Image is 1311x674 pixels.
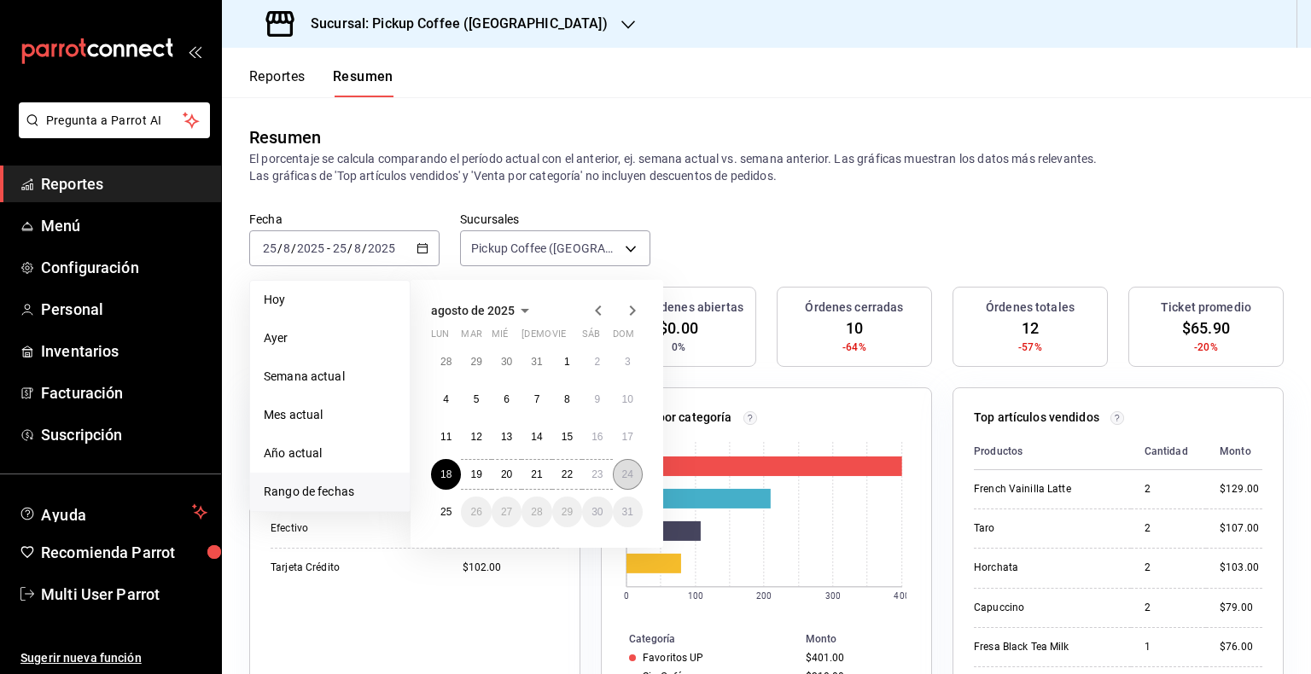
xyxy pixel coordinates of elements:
abbr: 21 de agosto de 2025 [531,468,542,480]
button: 3 de agosto de 2025 [613,346,643,377]
div: $102.00 [463,561,560,575]
button: 27 de agosto de 2025 [492,497,521,527]
abbr: 18 de agosto de 2025 [440,468,452,480]
button: 29 de julio de 2025 [461,346,491,377]
abbr: domingo [613,328,634,346]
button: 23 de agosto de 2025 [582,459,612,490]
text: 0 [624,591,629,601]
span: -20% [1194,340,1218,355]
span: / [347,241,353,255]
label: Fecha [249,213,440,225]
span: Multi User Parrot [41,583,207,606]
abbr: 28 de agosto de 2025 [531,506,542,518]
button: 31 de agosto de 2025 [613,497,643,527]
abbr: miércoles [492,328,508,346]
text: 300 [825,591,841,601]
button: 18 de agosto de 2025 [431,459,461,490]
span: Mes actual [264,406,396,424]
div: $129.00 [1220,482,1262,497]
button: 7 de agosto de 2025 [521,384,551,415]
div: $401.00 [806,652,904,664]
input: -- [353,241,362,255]
button: 24 de agosto de 2025 [613,459,643,490]
span: Semana actual [264,368,396,386]
button: 30 de julio de 2025 [492,346,521,377]
button: 22 de agosto de 2025 [552,459,582,490]
abbr: 7 de agosto de 2025 [534,393,540,405]
button: 11 de agosto de 2025 [431,421,461,452]
span: Pregunta a Parrot AI [46,112,184,130]
abbr: 30 de agosto de 2025 [591,506,603,518]
div: navigation tabs [249,68,393,97]
abbr: 5 de agosto de 2025 [474,393,480,405]
abbr: 9 de agosto de 2025 [594,393,600,405]
h3: Ticket promedio [1161,299,1251,317]
div: Horchata [974,561,1117,575]
input: ---- [367,241,396,255]
button: 16 de agosto de 2025 [582,421,612,452]
abbr: 20 de agosto de 2025 [501,468,512,480]
text: 400 [894,591,910,601]
button: 15 de agosto de 2025 [552,421,582,452]
button: 20 de agosto de 2025 [492,459,521,490]
h3: Órdenes cerradas [805,299,903,317]
div: 2 [1145,561,1192,575]
abbr: 8 de agosto de 2025 [564,393,570,405]
h3: Órdenes totales [986,299,1075,317]
span: Personal [41,298,207,321]
p: El porcentaje se calcula comparando el período actual con el anterior, ej. semana actual vs. sema... [249,150,1284,184]
th: Monto [1206,433,1262,470]
abbr: lunes [431,328,449,346]
div: $76.00 [1220,640,1262,654]
button: 1 de agosto de 2025 [552,346,582,377]
div: Tarjeta Crédito [271,561,435,575]
button: 19 de agosto de 2025 [461,459,491,490]
button: 29 de agosto de 2025 [552,497,582,527]
span: Sugerir nueva función [20,649,207,667]
span: -64% [842,340,866,355]
span: Ayer [264,329,396,347]
th: Categoría [602,630,799,648]
button: Resumen [333,68,393,97]
text: 100 [688,591,703,601]
button: Pregunta a Parrot AI [19,102,210,138]
button: 17 de agosto de 2025 [613,421,643,452]
h3: Sucursal: Pickup Coffee ([GEOGRAPHIC_DATA]) [297,14,608,34]
abbr: jueves [521,328,622,346]
abbr: 10 de agosto de 2025 [622,393,633,405]
abbr: 16 de agosto de 2025 [591,431,603,443]
span: Facturación [41,381,207,404]
span: / [277,241,283,255]
div: French Vainilla Latte [974,482,1117,497]
span: Pickup Coffee ([GEOGRAPHIC_DATA]) [471,240,619,257]
span: Ayuda [41,502,185,522]
div: Taro [974,521,1117,536]
span: Rango de fechas [264,483,396,501]
span: -57% [1018,340,1042,355]
button: Reportes [249,68,306,97]
input: -- [332,241,347,255]
div: 2 [1145,482,1192,497]
button: 30 de agosto de 2025 [582,497,612,527]
div: Efectivo [271,521,435,536]
button: 2 de agosto de 2025 [582,346,612,377]
th: Cantidad [1131,433,1206,470]
button: 8 de agosto de 2025 [552,384,582,415]
abbr: 11 de agosto de 2025 [440,431,452,443]
div: Favoritos UP [643,652,704,664]
abbr: 15 de agosto de 2025 [562,431,573,443]
span: / [291,241,296,255]
button: 14 de agosto de 2025 [521,421,551,452]
div: $107.00 [1220,521,1262,536]
abbr: viernes [552,328,566,346]
p: Top artículos vendidos [974,409,1099,427]
abbr: 3 de agosto de 2025 [625,356,631,368]
div: 2 [1145,521,1192,536]
abbr: 28 de julio de 2025 [440,356,452,368]
span: Reportes [41,172,207,195]
span: Año actual [264,444,396,462]
abbr: 29 de julio de 2025 [470,356,481,368]
abbr: 27 de agosto de 2025 [501,506,512,518]
span: Suscripción [41,423,207,446]
span: Recomienda Parrot [41,541,207,564]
